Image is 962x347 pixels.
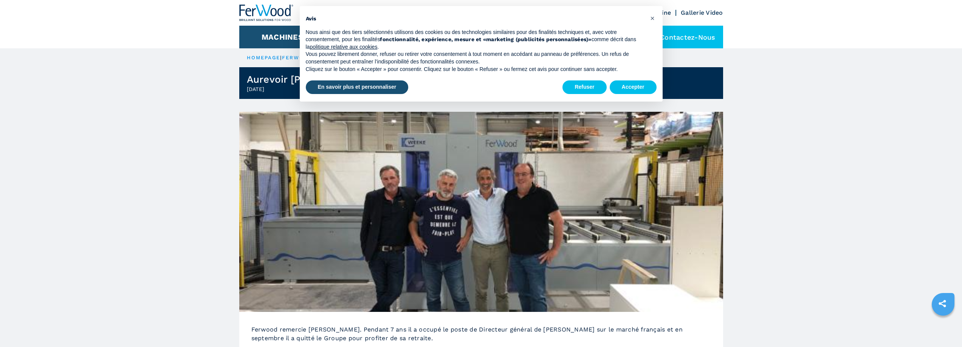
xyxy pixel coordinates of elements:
[306,15,644,23] h2: Avis
[282,55,347,60] a: ferwood magazine
[647,12,659,24] button: Fermer cet avis
[251,325,711,342] p: Ferwood remercie [PERSON_NAME]. Pendant 7 ans il a occupé le poste de Directeur général de [PERSO...
[239,112,723,312] img: Aurevoir Alain Mazzoleni - Bienvenue Alain Coeur
[306,29,644,51] p: Nous ainsi que des tiers sélectionnés utilisons des cookies ou des technologies similaires pour d...
[306,80,409,94] button: En savoir plus et personnaliser
[262,32,303,42] button: Machines
[681,9,723,16] a: Gallerie Video
[610,80,657,94] button: Accepter
[562,80,606,94] button: Refuser
[933,294,952,313] a: sharethis
[306,66,644,73] p: Cliquez sur le bouton « Accepter » pour consentir. Cliquez sur le bouton « Refuser » ou fermez ce...
[239,5,294,21] img: Ferwood
[280,55,282,60] span: |
[306,51,644,65] p: Vous pouvez librement donner, refuser ou retirer votre consentement à tout moment en accédant au ...
[641,26,723,48] div: Contactez-nous
[247,55,280,60] a: HOMEPAGE
[650,14,655,23] span: ×
[310,44,377,50] a: politique relative aux cookies
[380,36,591,42] strong: fonctionnalité, expérience, mesure et «marketing (publicités personnalisées)»
[247,73,466,85] h1: Aurevoir [PERSON_NAME] - [PERSON_NAME]
[247,85,466,93] h2: [DATE]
